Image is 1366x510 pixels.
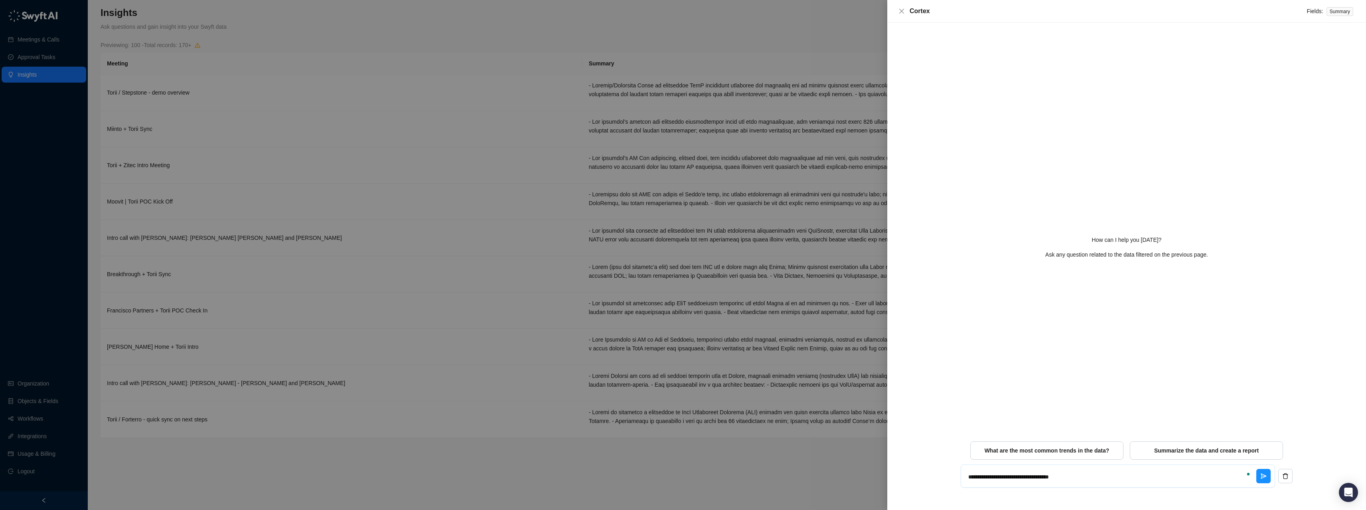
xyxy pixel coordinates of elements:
button: Summarize the data and create a report [1130,441,1283,460]
span: Summary [1327,7,1353,16]
p: Ask any question related to the data filtered on the previous page. [1045,251,1208,259]
span: Fields: [1307,8,1323,14]
textarea: To enrich screen reader interactions, please activate Accessibility in Grammarly extension settings [965,467,1256,487]
div: Open Intercom Messenger [1339,483,1358,502]
span: close [898,8,905,14]
p: How can I help you [DATE]? [1092,236,1162,244]
button: What are the most common trends in the data? [970,441,1123,460]
div: Cortex [910,6,1307,16]
span: What are the most common trends in the data? [985,447,1109,455]
span: Summarize the data and create a report [1154,447,1259,455]
button: Close [897,6,906,16]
